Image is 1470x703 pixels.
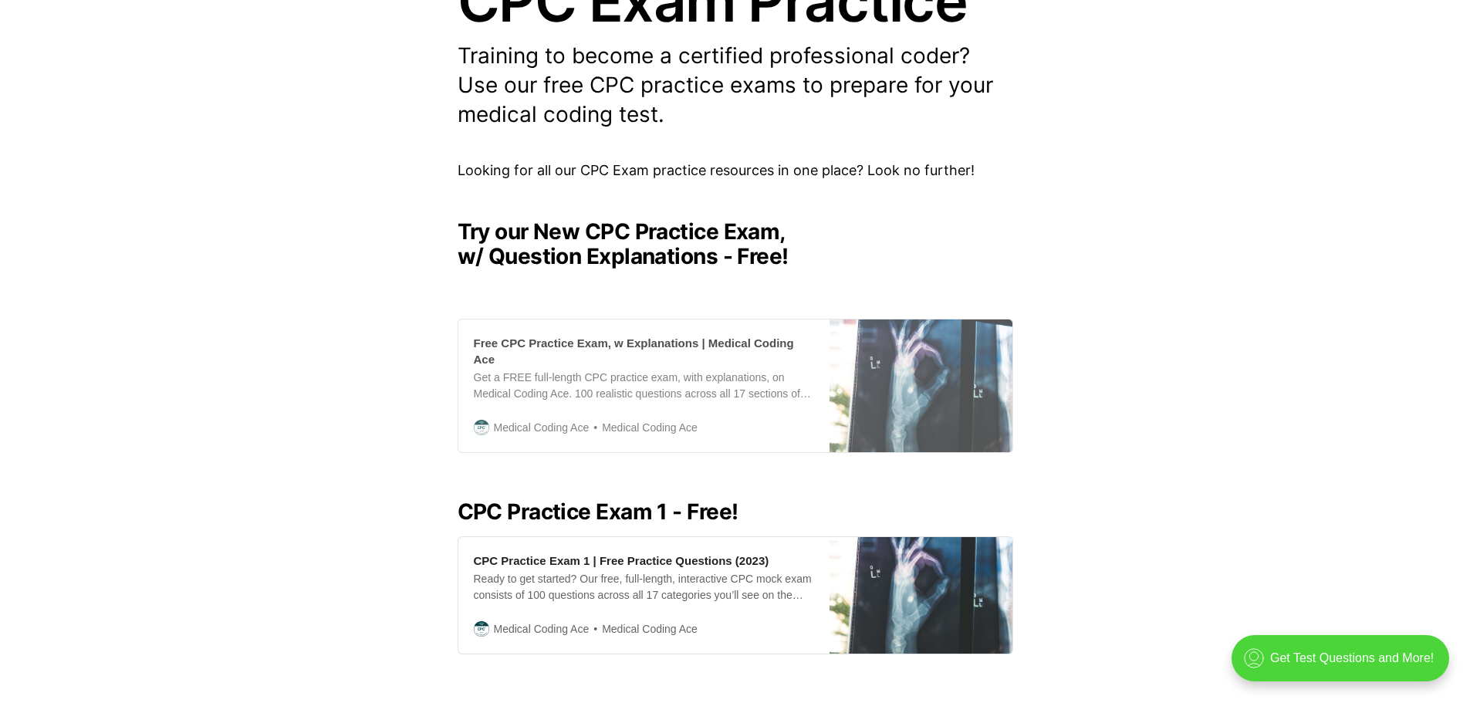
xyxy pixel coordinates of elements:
h2: Try our New CPC Practice Exam, w/ Question Explanations - Free! [458,219,1013,269]
span: Medical Coding Ace [494,419,590,436]
div: Free CPC Practice Exam, w Explanations | Medical Coding Ace [474,335,814,367]
h2: CPC Practice Exam 1 - Free! [458,499,1013,524]
p: Looking for all our CPC Exam practice resources in one place? Look no further! [458,160,1013,182]
div: Get a FREE full-length CPC practice exam, with explanations, on Medical Coding Ace. 100 realistic... [474,370,814,402]
iframe: portal-trigger [1218,627,1470,703]
span: Medical Coding Ace [494,620,590,637]
a: Free CPC Practice Exam, w Explanations | Medical Coding AceGet a FREE full-length CPC practice ex... [458,319,1013,453]
a: CPC Practice Exam 1 | Free Practice Questions (2023)Ready to get started? Our free, full-length, ... [458,536,1013,654]
div: Ready to get started? Our free, full-length, interactive CPC mock exam consists of 100 questions ... [474,571,814,603]
div: CPC Practice Exam 1 | Free Practice Questions (2023) [474,553,769,569]
span: Medical Coding Ace [589,419,698,437]
p: Training to become a certified professional coder? Use our free CPC practice exams to prepare for... [458,42,1013,129]
span: Medical Coding Ace [589,620,698,638]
